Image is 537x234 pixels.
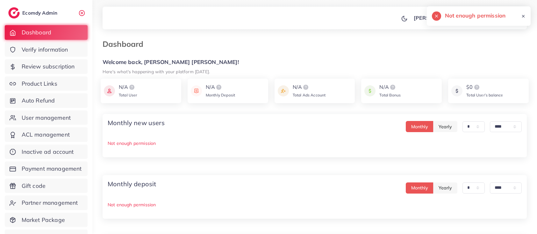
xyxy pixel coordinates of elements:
div: N/A [379,83,401,91]
button: Yearly [433,121,457,132]
div: $0 [466,83,503,91]
span: Auto Refund [22,96,55,105]
img: icon payment [191,83,202,98]
img: logo [473,83,481,91]
p: [PERSON_NAME] [PERSON_NAME] [414,14,502,22]
div: N/A [293,83,326,91]
img: logo [8,7,20,18]
img: logo [215,83,223,91]
a: Verify information [5,42,88,57]
div: N/A [119,83,137,91]
img: icon payment [104,83,115,98]
small: Here's what's happening with your platform [DATE]. [103,69,210,74]
button: Monthly [406,182,433,194]
span: Payment management [22,165,82,173]
img: logo [128,83,136,91]
span: Gift code [22,182,46,190]
p: Not enough permission [108,201,522,209]
span: Total Bonus [379,93,401,97]
span: Verify information [22,46,68,54]
span: User management [22,114,71,122]
span: Total User’s balance [466,93,503,97]
a: Review subscription [5,59,88,74]
a: Market Package [5,213,88,227]
a: logoEcomdy Admin [8,7,59,18]
span: Dashboard [22,28,51,37]
img: icon payment [451,83,462,98]
span: Monthly Deposit [206,93,235,97]
h5: Not enough permission [445,11,505,20]
a: Partner management [5,195,88,210]
a: [PERSON_NAME] [PERSON_NAME]avatar [410,11,522,24]
h5: Welcome back, [PERSON_NAME] [PERSON_NAME]! [103,59,527,66]
div: N/A [206,83,235,91]
img: icon payment [278,83,289,98]
a: ACL management [5,127,88,142]
a: Inactive ad account [5,145,88,159]
h4: Monthly deposit [108,180,156,188]
a: Auto Refund [5,93,88,108]
a: Payment management [5,161,88,176]
span: Product Links [22,80,57,88]
span: Total Ads Account [293,93,326,97]
img: logo [389,83,397,91]
span: ACL management [22,131,70,139]
img: icon payment [364,83,376,98]
button: Yearly [433,182,457,194]
a: Gift code [5,179,88,193]
span: Review subscription [22,62,75,71]
a: Dashboard [5,25,88,40]
button: Monthly [406,121,433,132]
span: Total User [119,93,137,97]
h4: Monthly new users [108,119,165,127]
span: Market Package [22,216,65,224]
span: Inactive ad account [22,148,74,156]
a: User management [5,110,88,125]
span: Partner management [22,199,78,207]
img: logo [302,83,310,91]
h2: Ecomdy Admin [22,10,59,16]
h3: Dashboard [103,39,148,49]
p: Not enough permission [108,139,522,147]
a: Product Links [5,76,88,91]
